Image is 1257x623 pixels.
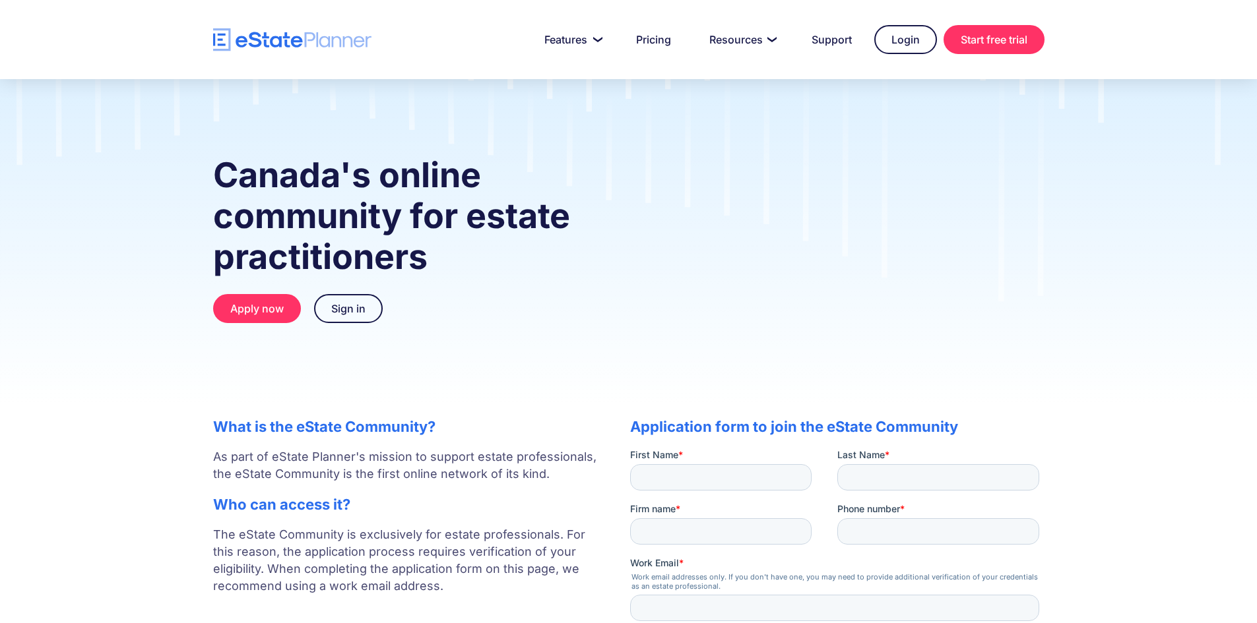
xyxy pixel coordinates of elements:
a: Apply now [213,294,301,323]
h2: What is the eState Community? [213,418,604,435]
a: Resources [693,26,789,53]
a: Sign in [314,294,383,323]
a: Login [874,25,937,54]
a: Features [529,26,614,53]
a: Support [796,26,868,53]
h2: Who can access it? [213,496,604,513]
a: home [213,28,371,51]
strong: Canada's online community for estate practitioners [213,154,570,278]
p: As part of eState Planner's mission to support estate professionals, the eState Community is the ... [213,448,604,483]
a: Pricing [620,26,687,53]
p: The eState Community is exclusively for estate professionals. For this reason, the application pr... [213,526,604,612]
h2: Application form to join the eState Community [630,418,1045,435]
a: Start free trial [944,25,1045,54]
